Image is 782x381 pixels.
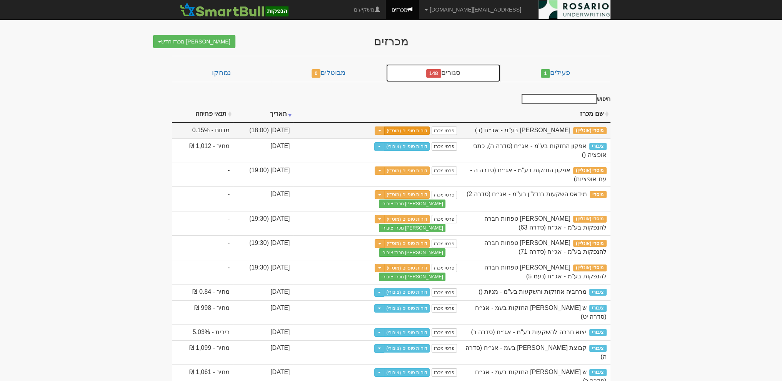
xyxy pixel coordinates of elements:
span: אפקון החזקות בע"מ - אג״ח (סדרה ה), כתבי אופציה () [472,143,607,158]
a: דוחות סופיים (מוסדי) [384,264,430,272]
td: [DATE] [233,340,293,364]
button: [PERSON_NAME] מכרז חדש [153,35,235,48]
a: נמחקו [172,64,271,82]
span: יצוא חברה להשקעות בע"מ - אג״ח (סדרה ב) [471,329,587,335]
span: מוסדי [590,191,606,198]
th: תנאי פתיחה : activate to sort column ascending [172,106,234,123]
a: דוחות סופיים (מוסדי) [384,166,430,175]
span: מרחביה אחזקות והשקעות בע"מ - מניות () [479,288,587,295]
td: [DATE] [233,300,293,324]
td: מחיר - 1,012 ₪ [172,138,234,163]
span: מזרחי טפחות חברה להנפקות בע"מ - אג״ח (סדרה 63) [484,215,606,231]
a: פעילים [500,64,610,82]
td: - [172,260,234,285]
td: מחיר - 1,099 ₪ [172,340,234,364]
div: מכרזים [241,35,541,48]
a: פרטי מכרז [432,126,457,135]
a: פרטי מכרז [432,344,457,353]
span: דניאל פקדונות בע"מ - אג״ח (ב) [475,127,570,133]
span: ש שלמה החזקות בעמ - אג״ח (סדרה יט) [475,304,607,320]
a: פרטי מכרז [432,328,457,337]
span: מידאס השקעות בנדל''ן בע''מ - אג״ח (סדרה 2) [467,191,587,197]
a: פרטי מכרז [432,264,457,272]
td: - [172,163,234,187]
span: ציבורי [589,329,606,336]
td: [DATE] (19:30) [233,211,293,236]
td: ריבית - 5.03% [172,324,234,341]
a: פרטי מכרז [432,240,457,248]
td: [DATE] [233,284,293,300]
span: 0 [312,69,321,78]
span: ציבורי [589,289,606,296]
span: מוסדי (אונליין) [573,127,607,134]
a: פרטי מכרז [432,142,457,151]
a: דוחות סופיים (מוסדי) [384,239,430,248]
td: [DATE] [233,138,293,163]
button: [PERSON_NAME] מכרז ציבורי [379,248,445,257]
a: דוחות סופיים (מוסדי) [384,190,430,199]
button: [PERSON_NAME] מכרז ציבורי [379,200,445,208]
td: [DATE] [233,186,293,211]
button: [PERSON_NAME] מכרז ציבורי [379,273,445,281]
span: מזרחי טפחות חברה להנפקות בע"מ - אג״ח (סדרה 71) [484,240,606,255]
td: - [172,211,234,236]
a: דוחות סופיים (מוסדי) [384,126,430,135]
td: [DATE] [233,324,293,341]
span: מוסדי (אונליין) [573,167,607,174]
a: דוחות סופיים (ציבורי) [384,288,430,296]
span: ציבורי [589,143,606,150]
td: - [172,186,234,211]
label: חיפוש [519,94,610,104]
span: ציבורי [589,369,606,376]
input: חיפוש [522,94,597,104]
td: - [172,235,234,260]
td: מחיר - 998 ₪ [172,300,234,324]
a: פרטי מכרז [432,191,457,199]
span: מזרחי טפחות חברה להנפקות בע"מ - אג״ח (נעמ 5) [484,264,606,280]
a: פרטי מכרז [432,166,457,175]
a: דוחות סופיים (מוסדי) [384,215,430,223]
button: [PERSON_NAME] מכרז ציבורי [379,224,445,232]
span: מוסדי (אונליין) [573,240,607,247]
span: מוסדי (אונליין) [573,265,607,271]
span: ציבורי [589,305,606,312]
a: פרטי מכרז [432,288,457,297]
a: דוחות סופיים (ציבורי) [384,368,430,377]
a: דוחות סופיים (ציבורי) [384,304,430,313]
a: סגורים [386,64,500,82]
td: מחיר - 0.84 ₪ [172,284,234,300]
a: פרטי מכרז [432,368,457,377]
span: 1 [541,69,550,78]
th: תאריך : activate to sort column ascending [233,106,293,123]
td: [DATE] (19:30) [233,235,293,260]
span: 148 [426,69,441,78]
span: מוסדי (אונליין) [573,216,607,223]
td: [DATE] (19:00) [233,163,293,187]
a: דוחות סופיים (ציבורי) [384,328,430,337]
th: שם מכרז : activate to sort column ascending [461,106,610,123]
td: [DATE] (19:30) [233,260,293,285]
a: דוחות סופיים (ציבורי) [384,142,430,151]
a: פרטי מכרז [432,215,457,223]
td: [DATE] (18:00) [233,123,293,139]
a: מבוטלים [271,64,386,82]
a: דוחות סופיים (ציבורי) [384,344,430,353]
span: ציבורי [589,345,606,352]
td: מרווח - 0.15% [172,123,234,139]
span: קבוצת אשטרום בעמ - אג״ח (סדרה ה) [465,344,607,360]
span: אפקון החזקות בע"מ - אג״ח (סדרה ה - עם אופציות) [470,167,606,182]
a: פרטי מכרז [432,304,457,313]
img: SmartBull Logo [178,2,291,17]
